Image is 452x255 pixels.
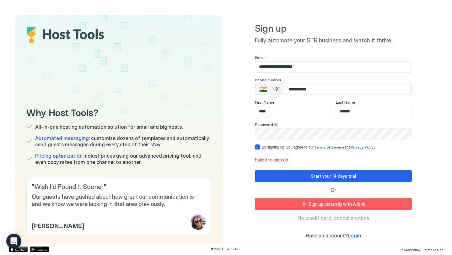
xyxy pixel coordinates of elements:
[309,201,366,207] div: Sign up instantly with Airbnb
[331,187,336,193] span: Or
[311,173,356,179] div: Start your 14 days trial
[255,78,281,82] span: Phone number
[259,85,267,93] div: 🇮🇳
[255,144,412,149] div: termsPrivacy
[255,55,265,60] span: Email
[423,248,443,252] span: Terms Of Use
[255,122,273,127] span: Password
[255,157,289,163] span: Failed to sign up
[336,100,355,105] span: Last Name
[400,246,420,252] a: Privacy Policy
[35,135,90,141] span: Automated messaging:
[32,193,206,208] span: Our guests have gushed about how great our communication is - and we know we were lacking in that...
[255,198,412,210] button: Sign up instantly with Airbnb
[211,247,238,251] span: © 2025 Host Tools
[283,84,411,95] input: Phone Number input
[348,232,361,239] a: Login
[255,23,412,35] span: Sign up
[35,124,183,130] span: All-in-one hosting automation solution for small and big hosts.
[351,145,375,149] a: Privacy Policy
[255,62,412,72] input: Input Field
[336,106,412,117] input: Input Field
[26,105,211,119] span: Why Host Tools?
[30,247,49,252] a: Google Play Store
[306,232,348,239] span: Have an account?
[255,128,412,139] input: Input Field
[9,247,28,252] a: App Store
[6,234,21,249] div: Open Intercom Messenger
[255,37,412,44] span: Fully automate your STR business and watch it thrive.
[256,84,283,95] div: Countries button
[191,215,206,230] div: profile
[255,100,274,105] span: First Name
[255,106,331,117] input: Input Field
[255,170,412,182] button: Start your 14 days trial
[262,145,412,149] div: By signing up, you agree to our and .
[423,246,443,252] a: Terms Of Use
[314,145,344,149] a: Terms of Service
[35,135,211,148] span: customize dozens of templates and automatically send guests messages during every step of their s...
[35,153,211,165] span: adjust prices using our advanced pricing tool, and even copy rates from one channel to another.
[272,86,280,92] div: +91
[298,215,369,221] span: No credit card, cancel anytime
[35,153,83,159] span: Pricing optimization:
[32,183,206,191] span: " Wish I'd Found It Sooner "
[400,248,420,252] span: Privacy Policy
[32,220,84,230] span: [PERSON_NAME]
